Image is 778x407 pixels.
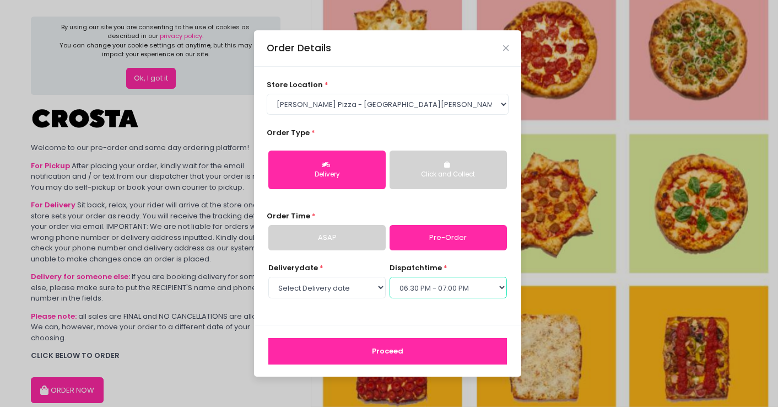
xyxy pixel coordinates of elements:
button: Delivery [268,151,386,189]
a: ASAP [268,225,386,250]
button: Click and Collect [390,151,507,189]
span: dispatch time [390,263,442,273]
button: Close [503,45,509,51]
div: Order Details [267,41,331,55]
button: Proceed [268,338,507,365]
div: Click and Collect [397,170,499,180]
a: Pre-Order [390,225,507,250]
span: store location [267,79,323,90]
span: Order Type [267,127,310,138]
span: Order Time [267,211,310,221]
div: Delivery [276,170,378,180]
span: Delivery date [268,263,318,273]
